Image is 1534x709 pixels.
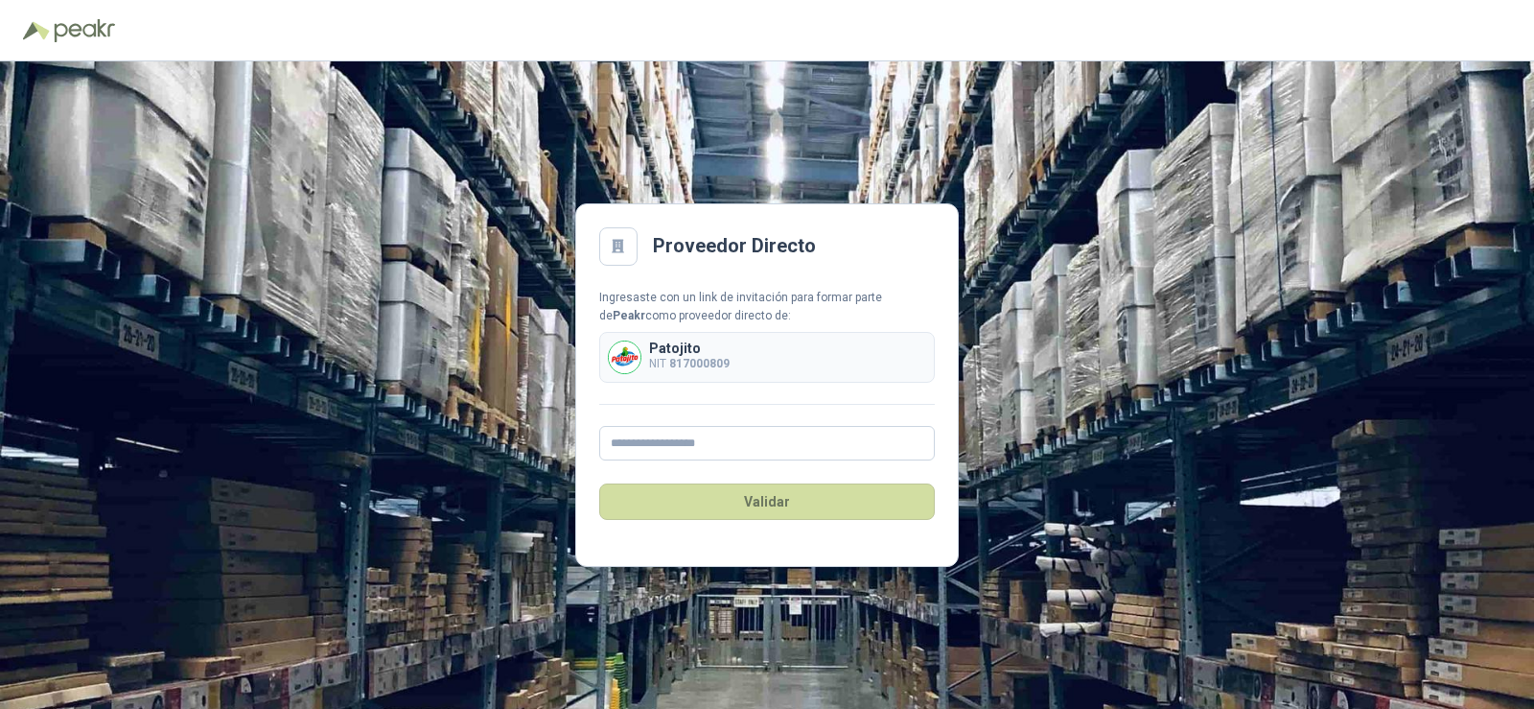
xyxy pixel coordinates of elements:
div: Ingresaste con un link de invitación para formar parte de como proveedor directo de: [599,289,935,325]
b: Peakr [613,309,645,322]
p: Patojito [649,342,730,355]
b: 817000809 [669,357,730,370]
img: Logo [23,21,50,40]
img: Company Logo [609,342,640,373]
img: Peakr [54,19,115,42]
p: NIT [649,355,730,373]
button: Validar [599,484,935,520]
h2: Proveedor Directo [653,231,816,261]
